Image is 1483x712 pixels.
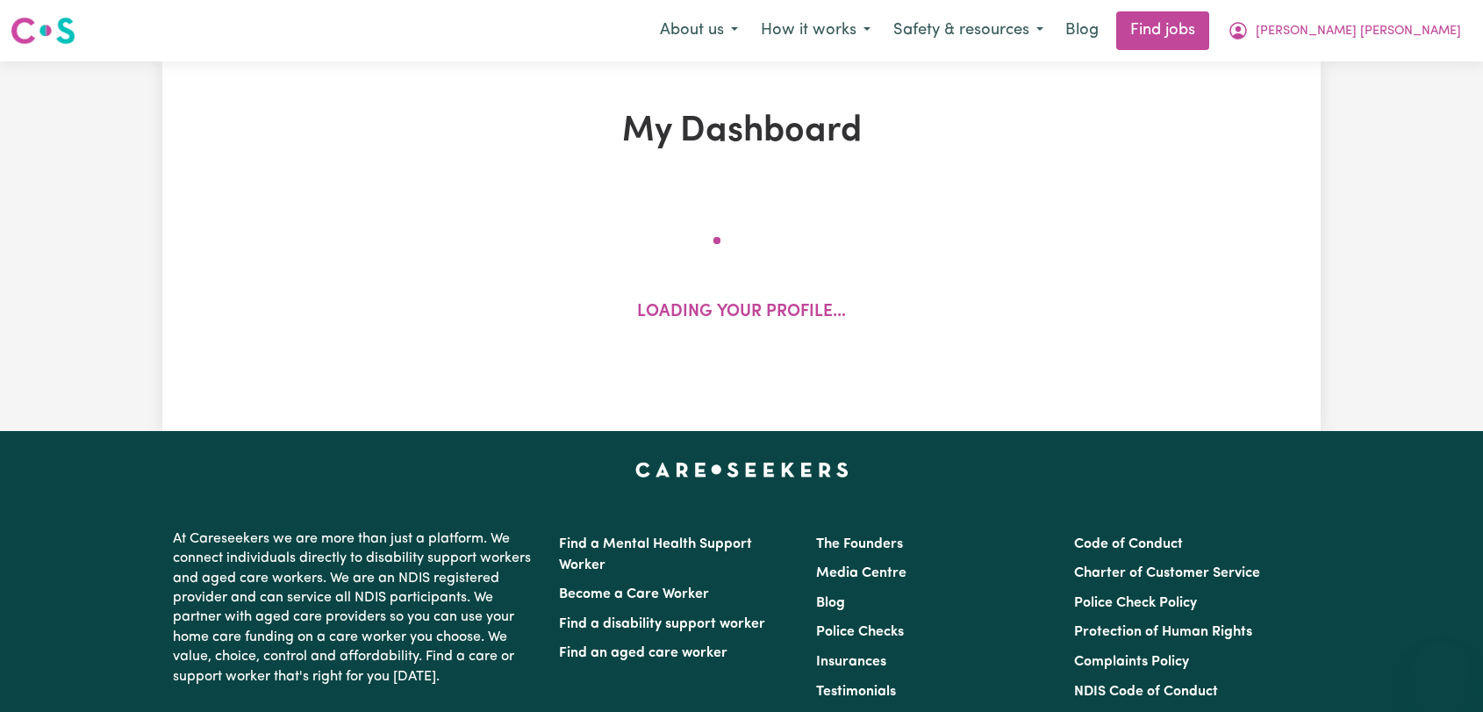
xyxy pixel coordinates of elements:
[1055,11,1109,50] a: Blog
[1116,11,1209,50] a: Find jobs
[816,566,906,580] a: Media Centre
[11,15,75,47] img: Careseekers logo
[1074,596,1197,610] a: Police Check Policy
[637,300,846,326] p: Loading your profile...
[648,12,749,49] button: About us
[1074,566,1260,580] a: Charter of Customer Service
[1256,22,1461,41] span: [PERSON_NAME] [PERSON_NAME]
[749,12,882,49] button: How it works
[816,625,904,639] a: Police Checks
[173,522,538,694] p: At Careseekers we are more than just a platform. We connect individuals directly to disability su...
[559,646,727,660] a: Find an aged care worker
[11,11,75,51] a: Careseekers logo
[816,596,845,610] a: Blog
[1074,685,1218,699] a: NDIS Code of Conduct
[1413,642,1469,698] iframe: Button to launch messaging window
[366,111,1117,153] h1: My Dashboard
[1074,655,1189,669] a: Complaints Policy
[816,655,886,669] a: Insurances
[882,12,1055,49] button: Safety & resources
[559,587,709,601] a: Become a Care Worker
[1216,12,1472,49] button: My Account
[635,463,849,477] a: Careseekers home page
[1074,537,1183,551] a: Code of Conduct
[816,537,903,551] a: The Founders
[559,617,765,631] a: Find a disability support worker
[1074,625,1252,639] a: Protection of Human Rights
[559,537,752,572] a: Find a Mental Health Support Worker
[816,685,896,699] a: Testimonials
